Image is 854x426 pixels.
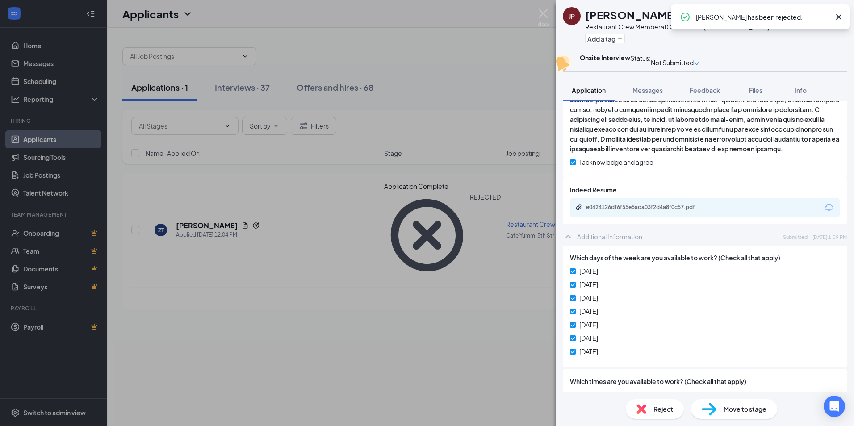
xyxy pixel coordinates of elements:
span: Which times are you available to work? (Check all that apply) [570,376,746,386]
span: Morning Prep (7:00 am to 10:00 am) [579,390,680,400]
span: [DATE] 1:09 PM [812,233,847,241]
svg: ChevronUp [563,231,574,242]
div: [PERSON_NAME] has been rejected. [696,12,830,22]
svg: CheckmarkCircle [680,12,691,22]
span: I acknowledge and agree [579,157,653,167]
span: Files [749,86,762,94]
span: [DATE] [579,280,598,289]
span: [DATE] [579,333,598,343]
span: Application [572,86,606,94]
span: Reject [653,404,673,414]
b: Onsite Interview [580,54,630,62]
a: Paperclipe0424126df6f55e5ada03f2d4a8f0c57.pdf [575,204,720,212]
span: [DATE] [579,347,598,356]
svg: Plus [617,36,623,42]
span: Move to stage [724,404,766,414]
div: Restaurant Crew Member at Cafe Yumm! [GEOGRAPHIC_DATA] [585,22,769,31]
div: JP [569,12,575,21]
span: [DATE] [579,266,598,276]
span: [DATE] [579,293,598,303]
span: Messages [632,86,663,94]
div: e0424126df6f55e5ada03f2d4a8f0c57.pdf [586,204,711,211]
svg: Download [824,202,834,213]
span: Indeed Resume [570,185,617,195]
span: [DATE] [579,306,598,316]
span: Submitted: [783,233,809,241]
div: Open Intercom Messenger [824,396,845,417]
span: down [694,60,700,67]
span: [DATE] [579,320,598,330]
span: Not Submitted [651,58,694,67]
svg: Cross [833,12,844,22]
span: Info [795,86,807,94]
span: Feedback [690,86,720,94]
div: Additional Information [577,232,642,241]
button: PlusAdd a tag [585,34,625,43]
h1: [PERSON_NAME] [585,7,678,22]
span: Which days of the week are you available to work? (Check all that apply) [570,253,780,263]
div: Status : [630,53,651,71]
svg: Paperclip [575,204,582,211]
